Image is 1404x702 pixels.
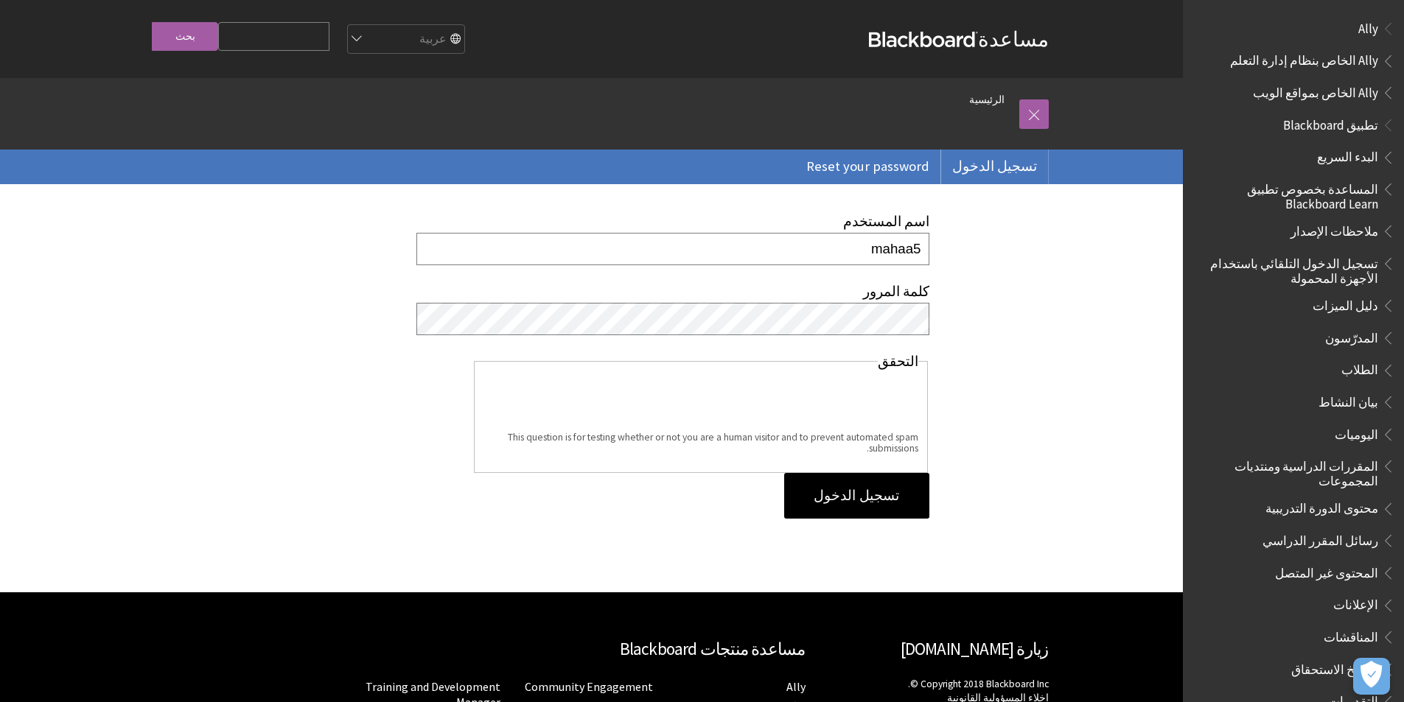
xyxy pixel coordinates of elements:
span: دليل الميزات [1313,293,1378,313]
label: كلمة المرور [863,283,929,300]
nav: Book outline for Anthology Ally Help [1192,16,1395,105]
span: المقررات الدراسية ومنتديات المجموعات [1201,454,1378,488]
span: المدرّسون [1325,326,1378,345]
h2: مساعدة منتجات Blackboard [363,636,806,662]
button: فتح التفضيلات [1353,658,1390,695]
span: اليوميات [1335,422,1378,442]
span: المساعدة بخصوص تطبيق Blackboard Learn [1201,177,1378,211]
span: تسجيل الدخول التلقائي باستخدام الأجهزة المحمولة [1201,251,1378,286]
input: بحث [152,22,218,51]
a: زيارة [DOMAIN_NAME] [901,638,1049,659]
a: Community Engagement [525,679,653,695]
input: تسجيل الدخول [784,473,929,519]
span: الطلاب [1341,358,1378,378]
span: رسائل المقرر الدراسي [1262,528,1378,548]
div: This question is for testing whether or not you are a human visitor and to prevent automated spam... [483,432,918,454]
span: تطبيق Blackboard [1283,113,1378,133]
span: تواريخ الاستحقاق [1291,657,1378,677]
span: المناقشات [1324,625,1378,645]
a: مساعدةBlackboard [869,26,1049,52]
span: ملاحظات الإصدار [1291,219,1378,239]
legend: التحقق [878,354,918,370]
span: Ally [1358,16,1378,36]
a: الرئيسية [969,91,1005,109]
iframe: reCAPTCHA [694,374,918,432]
span: Ally الخاص بمواقع الويب [1253,80,1378,100]
span: البدء السريع [1317,145,1378,165]
strong: Blackboard [869,32,978,47]
label: اسم المستخدم [843,213,929,230]
span: Ally الخاص بنظام إدارة التعلم [1230,49,1378,69]
a: Reset your password [795,150,940,183]
span: المحتوى غير المتصل [1275,561,1378,580]
span: محتوى الدورة التدريبية [1265,496,1378,516]
a: تسجيل الدخول [941,150,1048,183]
span: بيان النشاط [1319,390,1378,410]
select: Site Language Selector [346,25,464,55]
span: الإعلانات [1333,593,1378,613]
a: Ally [786,679,806,695]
